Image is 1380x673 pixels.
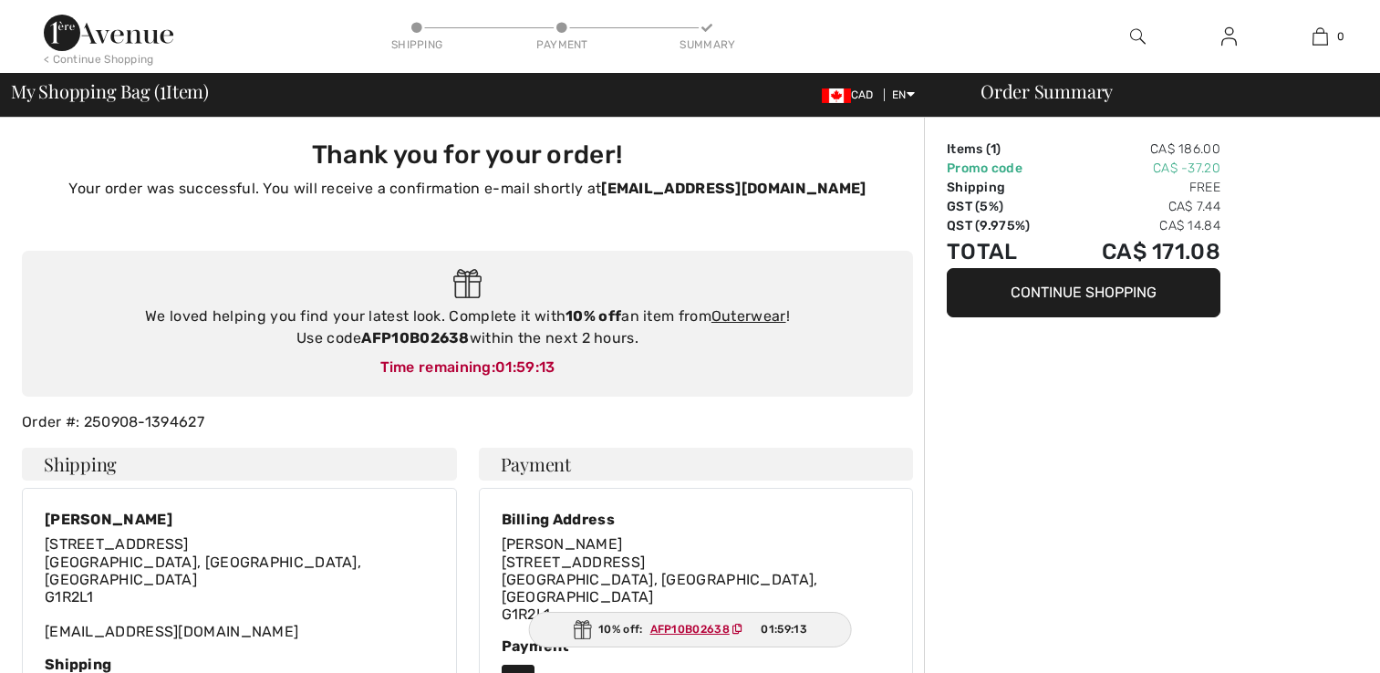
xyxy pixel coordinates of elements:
div: Payment [502,637,891,655]
div: < Continue Shopping [44,51,154,67]
div: 10% off: [528,612,852,647]
span: EN [892,88,915,101]
div: Time remaining: [40,357,895,378]
td: CA$ -37.20 [1060,159,1220,178]
span: My Shopping Bag ( Item) [11,82,209,100]
h3: Thank you for your order! [33,140,902,171]
strong: AFP10B02638 [361,329,469,347]
span: [STREET_ADDRESS] [GEOGRAPHIC_DATA], [GEOGRAPHIC_DATA], [GEOGRAPHIC_DATA] G1R2L1 [502,554,818,624]
p: Your order was successful. You will receive a confirmation e-mail shortly at [33,178,902,200]
td: CA$ 7.44 [1060,197,1220,216]
a: Outerwear [711,307,786,325]
span: 1 [991,141,996,157]
td: GST (5%) [947,197,1060,216]
div: Summary [680,36,734,53]
strong: [EMAIL_ADDRESS][DOMAIN_NAME] [601,180,866,197]
td: Items ( ) [947,140,1060,159]
ins: AFP10B02638 [650,623,730,636]
img: Gift.svg [453,269,482,299]
td: Promo code [947,159,1060,178]
img: Canadian Dollar [822,88,851,103]
span: [PERSON_NAME] [502,535,623,553]
td: Total [947,235,1060,268]
a: Sign In [1207,26,1251,48]
div: [EMAIL_ADDRESS][DOMAIN_NAME] [45,535,434,640]
td: Shipping [947,178,1060,197]
span: 01:59:13 [761,621,806,637]
span: 1 [160,78,166,101]
strong: 10% off [565,307,621,325]
td: CA$ 186.00 [1060,140,1220,159]
div: Shipping [389,36,444,53]
div: Order #: 250908-1394627 [11,411,924,433]
span: 01:59:13 [495,358,555,376]
span: 0 [1337,28,1344,45]
div: Order Summary [959,82,1369,100]
h4: Payment [479,448,914,481]
td: CA$ 171.08 [1060,235,1220,268]
img: My Bag [1313,26,1328,47]
div: We loved helping you find your latest look. Complete it with an item from ! Use code within the n... [40,305,895,349]
img: Gift.svg [573,620,591,639]
img: search the website [1130,26,1146,47]
span: [STREET_ADDRESS] [GEOGRAPHIC_DATA], [GEOGRAPHIC_DATA], [GEOGRAPHIC_DATA] G1R2L1 [45,535,361,606]
h4: Shipping [22,448,457,481]
button: Continue Shopping [947,268,1220,317]
td: QST (9.975%) [947,216,1060,235]
img: My Info [1221,26,1237,47]
td: Free [1060,178,1220,197]
a: 0 [1275,26,1364,47]
div: Shipping [45,656,434,673]
div: Payment [534,36,589,53]
div: [PERSON_NAME] [45,511,434,528]
td: CA$ 14.84 [1060,216,1220,235]
div: Billing Address [502,511,891,528]
img: 1ère Avenue [44,15,173,51]
span: CAD [822,88,881,101]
